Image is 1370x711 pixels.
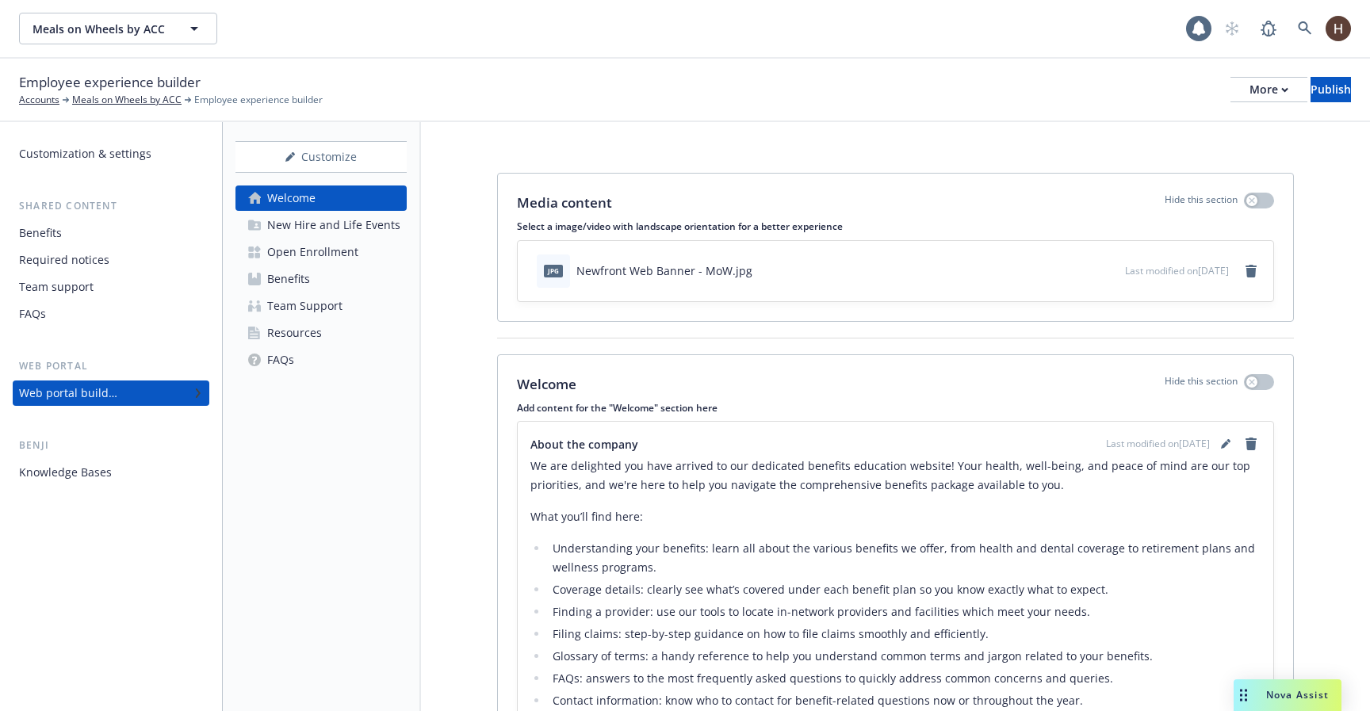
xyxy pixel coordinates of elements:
div: Drag to move [1234,679,1253,711]
a: Team Support [235,293,407,319]
div: Open Enrollment [267,239,358,265]
li: Finding a provider: use our tools to locate in-network providers and facilities which meet your n... [548,602,1261,621]
li: FAQs: answers to the most frequently asked questions to quickly address common concerns and queries. [548,669,1261,688]
a: Start snowing [1216,13,1248,44]
a: Benefits [13,220,209,246]
span: Employee experience builder [194,93,323,107]
a: remove [1242,434,1261,453]
li: Contact information: know who to contact for benefit-related questions now or throughout the year. [548,691,1261,710]
span: Last modified on [DATE] [1106,437,1210,451]
p: Media content [517,193,612,213]
div: Benji [13,438,209,453]
a: Report a Bug [1253,13,1284,44]
p: Select a image/video with landscape orientation for a better experience [517,220,1274,233]
div: Web portal [13,358,209,374]
button: Nova Assist [1234,679,1341,711]
li: Glossary of terms: a handy reference to help you understand common terms and jargon related to yo... [548,647,1261,666]
a: Open Enrollment [235,239,407,265]
a: remove [1242,262,1261,281]
button: preview file [1104,262,1119,279]
div: Required notices [19,247,109,273]
div: Benefits [19,220,62,246]
div: Publish [1311,78,1351,101]
a: Welcome [235,185,407,211]
li: Filing claims: step-by-step guidance on how to file claims smoothly and efficiently. [548,625,1261,644]
div: More [1249,78,1288,101]
div: New Hire and Life Events [267,212,400,238]
div: FAQs [19,301,46,327]
div: Web portal builder [19,380,117,406]
button: Meals on Wheels by ACC [19,13,217,44]
a: Meals on Wheels by ACC [72,93,182,107]
button: Publish [1311,77,1351,102]
p: We are delighted you have arrived to our dedicated benefits education website! Your health, well-... [530,457,1261,495]
div: Knowledge Bases [19,460,112,485]
div: Team Support [267,293,342,319]
img: photo [1326,16,1351,41]
div: Resources [267,320,322,346]
div: Newfront Web Banner - MoW.jpg [576,262,752,279]
div: Shared content [13,198,209,214]
button: Customize [235,141,407,173]
button: download file [1079,262,1092,279]
a: Knowledge Bases [13,460,209,485]
div: Customization & settings [19,141,151,166]
a: Accounts [19,93,59,107]
span: Employee experience builder [19,72,201,93]
a: Team support [13,274,209,300]
span: About the company [530,436,638,453]
button: More [1230,77,1307,102]
div: Welcome [267,185,316,211]
a: FAQs [235,347,407,373]
p: Hide this section [1165,193,1238,213]
p: Hide this section [1165,374,1238,395]
div: Team support [19,274,94,300]
a: Search [1289,13,1321,44]
a: FAQs [13,301,209,327]
span: Nova Assist [1266,688,1329,701]
span: jpg [544,265,563,277]
a: Resources [235,320,407,346]
span: Last modified on [DATE] [1125,264,1229,277]
li: Understanding your benefits: learn all about the various benefits we offer, from health and denta... [548,539,1261,577]
a: Customization & settings [13,141,209,166]
li: Coverage details: clearly see what’s covered under each benefit plan so you know exactly what to ... [548,580,1261,599]
span: Meals on Wheels by ACC [33,21,170,37]
div: Customize [235,142,407,172]
a: New Hire and Life Events [235,212,407,238]
a: Benefits [235,266,407,292]
p: Welcome [517,374,576,395]
a: Required notices [13,247,209,273]
div: FAQs [267,347,294,373]
div: Benefits [267,266,310,292]
p: What you’ll find here: [530,507,1261,526]
a: editPencil [1216,434,1235,453]
a: Web portal builder [13,380,209,406]
p: Add content for the "Welcome" section here [517,401,1274,415]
